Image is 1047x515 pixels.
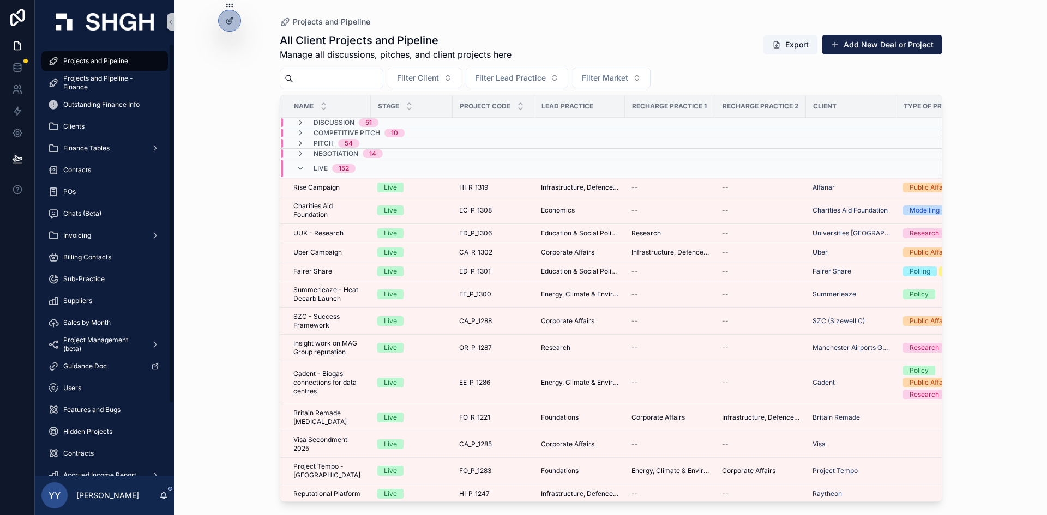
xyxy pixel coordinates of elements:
span: Energy, Climate & Environment [541,290,618,299]
div: Modelling [910,205,940,215]
a: -- [722,290,799,299]
a: Raytheon [813,489,890,498]
div: Live [384,183,397,192]
span: Filter Client [397,72,439,83]
a: Uber [813,248,890,257]
a: Corporate Affairs [722,466,799,475]
a: FO_R_1221 [459,413,528,422]
span: Rise Campaign [293,183,340,192]
span: Summerleaze [813,290,856,299]
a: Corporate Affairs [631,413,709,422]
a: Live [377,413,446,422]
span: HI_P_1247 [459,489,490,498]
button: Select Button [466,68,568,88]
div: Live [384,466,397,476]
span: Infrastructure, Defence, Industrial, Transport [541,489,618,498]
a: FO_P_1283 [459,466,528,475]
a: Public Affairs [903,316,978,326]
div: 10 [391,129,398,137]
span: -- [631,290,638,299]
a: Live [377,316,446,326]
a: Billing Contacts [41,247,168,267]
a: Corporate Affairs [541,317,618,325]
a: Cadent [813,378,890,387]
a: Public Affairs [903,183,978,192]
a: Live [377,343,446,353]
a: Alfanar [813,183,890,192]
span: -- [722,229,729,238]
span: Project Tempo [813,466,858,475]
a: Infrastructure, Defence, Industrial, Transport [631,248,709,257]
div: 152 [339,164,349,173]
span: Visa Secondment 2025 [293,435,364,453]
a: -- [722,343,799,352]
a: Foundations [541,466,618,475]
span: Contracts [63,449,94,458]
a: Finance Tables [41,138,168,158]
a: SZC (Sizewell C) [813,317,865,325]
a: Fairer Share [813,267,890,276]
span: Research [631,229,661,238]
a: Live [377,289,446,299]
a: Research [903,228,978,238]
span: ED_P_1306 [459,229,492,238]
a: Policy [903,289,978,299]
a: Universities [GEOGRAPHIC_DATA] [813,229,890,238]
button: Export [763,35,817,54]
a: Corporate Affairs [541,440,618,449]
a: EC_P_1308 [459,206,528,215]
a: Britain Remade [813,413,860,422]
div: Live [384,413,397,422]
a: -- [631,489,709,498]
span: Invoicing [63,231,91,240]
a: -- [631,440,709,449]
a: Summerleaze - Heat Decarb Launch [293,286,364,303]
a: UUK - Research [293,229,364,238]
a: Raytheon [813,489,842,498]
span: Reputational Platform [293,489,360,498]
div: Live [384,316,397,326]
a: -- [631,378,709,387]
a: Charities Aid Foundation [293,202,364,219]
a: Research [631,229,709,238]
span: Billing Contacts [63,253,111,262]
a: CA_P_1285 [459,440,528,449]
div: Public Affairs [910,247,950,257]
span: Visa [813,440,826,449]
div: scrollable content [35,44,174,476]
a: Hidden Projects [41,422,168,441]
a: Live [377,205,446,215]
a: SZC - Success Framework [293,312,364,330]
div: Research [910,390,939,399]
a: Energy, Climate & Environment [631,466,709,475]
a: Project Management (beta) [41,335,168,354]
a: -- [722,267,799,276]
div: Live [384,247,397,257]
a: Live [377,183,446,192]
a: -- [631,183,709,192]
span: Clients [63,122,85,131]
div: Policy [910,289,929,299]
span: -- [631,206,638,215]
a: Reputational Platform [293,489,364,498]
a: Clients [41,117,168,136]
a: Live [377,489,446,499]
span: Suppliers [63,296,92,305]
a: PolicyPublic AffairsResearch [903,366,978,399]
a: -- [631,206,709,215]
span: CA_R_1302 [459,248,492,257]
a: Live [377,439,446,449]
span: Users [63,384,81,392]
div: Live [384,289,397,299]
span: Pitch [314,139,334,148]
span: Infrastructure, Defence, Industrial, Transport [722,413,799,422]
a: Contacts [41,160,168,180]
span: Corporate Affairs [541,440,594,449]
div: 14 [369,149,376,158]
span: Recharge Practice 1 [632,102,707,111]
